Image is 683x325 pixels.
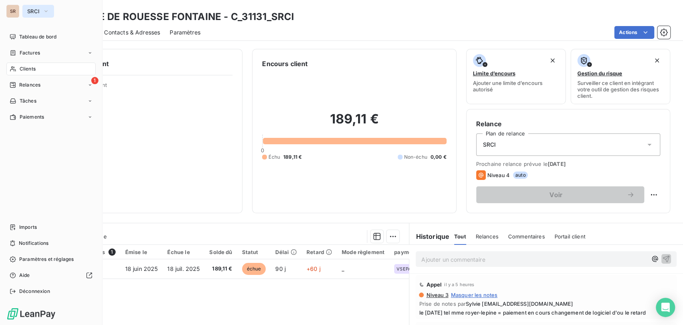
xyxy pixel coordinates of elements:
[577,80,663,99] span: Surveiller ce client en intégrant votre outil de gestion des risques client.
[70,10,294,24] h3: MAIRIE DE ROUESSE FONTAINE - C_31131_SRCI
[306,249,332,255] div: Retard
[476,186,644,203] button: Voir
[571,49,670,104] button: Gestion du risqueSurveiller ce client en intégrant votre outil de gestion des risques client.
[426,281,442,288] span: Appel
[167,265,200,272] span: 18 juil. 2025
[394,249,444,255] div: paymentTypeCode
[20,65,36,73] span: Clients
[27,8,40,14] span: SRCI
[466,49,566,104] button: Limite d’encoursAjouter une limite d’encours autorisé
[104,28,160,36] span: Contacts & Adresses
[170,28,200,36] span: Paramètres
[262,111,446,135] h2: 189,11 €
[91,77,98,84] span: 1
[614,26,654,39] button: Actions
[283,153,302,161] span: 189,11 €
[108,248,116,256] span: 1
[20,97,36,105] span: Tâches
[6,307,56,320] img: Logo LeanPay
[486,192,627,198] span: Voir
[548,161,566,167] span: [DATE]
[19,81,40,89] span: Relances
[397,266,411,271] span: VSEPA
[555,233,585,240] span: Portail client
[444,282,474,287] span: il y a 5 heures
[306,265,320,272] span: +60 j
[19,240,48,247] span: Notifications
[167,249,200,255] div: Échue le
[19,288,50,295] span: Déconnexion
[451,292,498,298] span: Masquer les notes
[476,119,660,129] h6: Relance
[513,172,528,179] span: auto
[275,249,297,255] div: Délai
[48,59,232,69] h6: Informations client
[19,224,37,231] span: Imports
[425,292,448,298] span: Niveau 3
[209,249,232,255] div: Solde dû
[419,301,673,307] span: Prise de notes par
[64,82,232,93] span: Propriétés Client
[6,269,96,282] a: Aide
[487,172,510,178] span: Niveau 4
[483,141,496,149] span: SRCI
[342,249,385,255] div: Mode règlement
[125,265,158,272] span: 18 juin 2025
[476,161,660,167] span: Prochaine relance prévue le
[261,147,264,153] span: 0
[473,70,515,77] span: Limite d’encours
[20,113,44,121] span: Paiements
[209,265,232,273] span: 189,11 €
[419,309,673,316] span: le [DATE] tel mme royer-lepine = paiement en cours changement de logiciel d'ou le retard
[656,298,675,317] div: Open Intercom Messenger
[409,232,449,241] h6: Historique
[125,249,158,255] div: Émise le
[342,265,344,272] span: _
[262,59,308,69] h6: Encours client
[404,153,427,161] span: Non-échu
[6,5,19,18] div: SR
[20,49,40,57] span: Factures
[431,153,447,161] span: 0,00 €
[242,249,266,255] div: Statut
[454,233,466,240] span: Tout
[473,80,559,93] span: Ajouter une limite d’encours autorisé
[275,265,286,272] span: 90 j
[19,272,30,279] span: Aide
[268,153,280,161] span: Échu
[577,70,622,77] span: Gestion du risque
[242,263,266,275] span: échue
[19,256,74,263] span: Paramètres et réglages
[466,301,573,307] span: Sylvie [EMAIL_ADDRESS][DOMAIN_NAME]
[508,233,545,240] span: Commentaires
[476,233,499,240] span: Relances
[19,33,56,40] span: Tableau de bord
